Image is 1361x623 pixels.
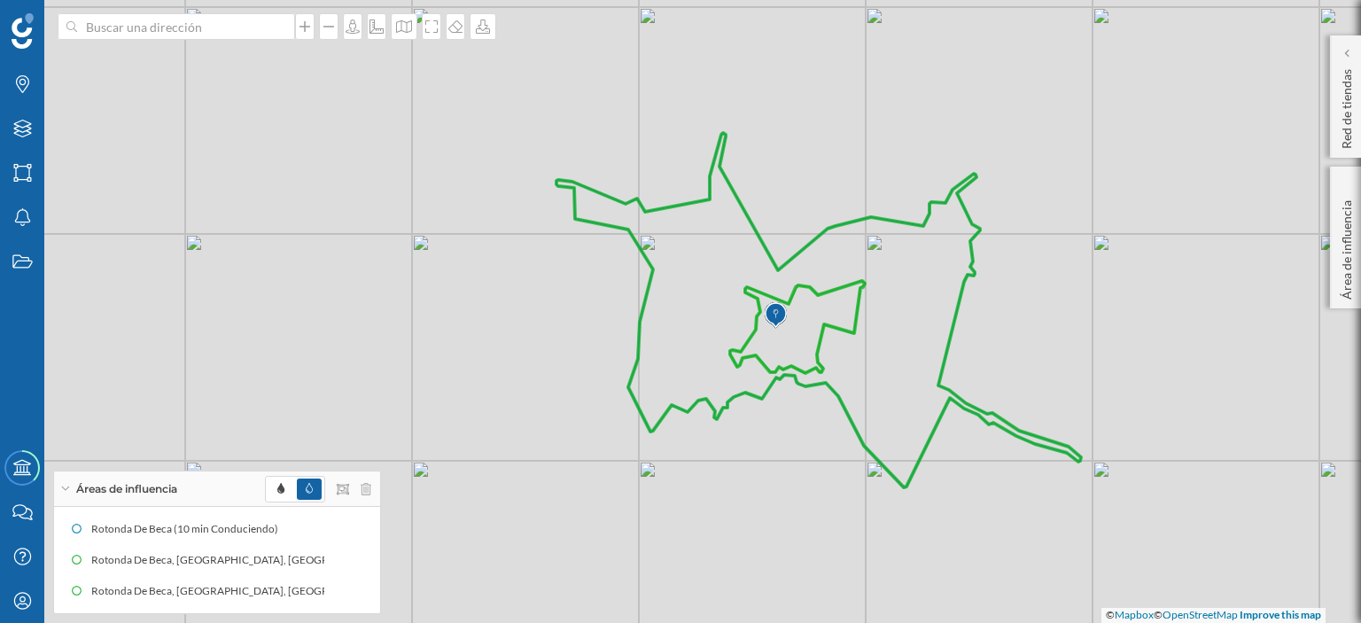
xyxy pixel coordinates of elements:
span: Áreas de influencia [76,481,177,497]
a: OpenStreetMap [1163,608,1238,621]
img: Geoblink Logo [12,13,34,49]
img: Marker [765,298,787,333]
div: © © [1101,608,1326,623]
div: Rotonda De Beca (10 min Conduciendo) [91,520,287,538]
p: Área de influencia [1338,193,1356,300]
span: Soporte [35,12,98,28]
div: Rotonda De Beca, [GEOGRAPHIC_DATA], [GEOGRAPHIC_DATA], [GEOGRAPHIC_DATA] (5 min Conduciendo) [60,551,585,569]
a: Improve this map [1240,608,1321,621]
p: Red de tiendas [1338,62,1356,149]
a: Mapbox [1115,608,1154,621]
